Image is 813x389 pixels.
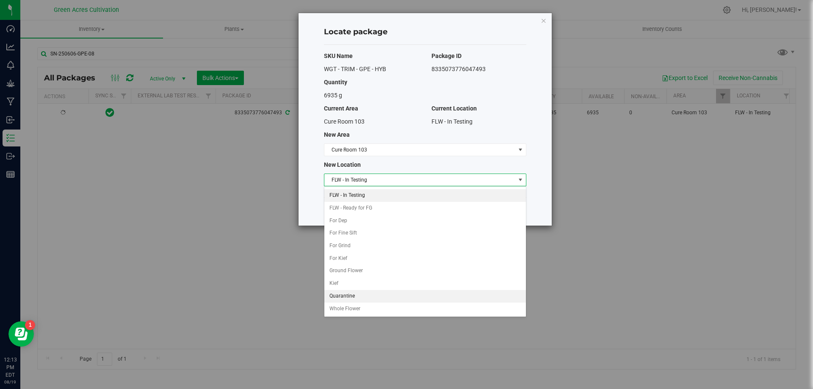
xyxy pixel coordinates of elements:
[324,303,526,315] li: Whole Flower
[324,105,358,112] span: Current Area
[324,290,526,303] li: Quarantine
[324,66,386,72] span: WGT - TRIM - GPE - HYB
[324,161,361,168] span: New Location
[324,227,526,240] li: For Fine Sift
[431,105,477,112] span: Current Location
[431,66,486,72] span: 8335073776047493
[25,320,35,330] iframe: Resource center unread badge
[8,321,34,347] iframe: Resource center
[515,144,525,156] span: select
[324,27,526,38] h4: Locate package
[324,215,526,227] li: For Dep
[324,265,526,277] li: Ground Flower
[324,79,347,86] span: Quantity
[431,118,473,125] span: FLW - In Testing
[324,92,342,99] span: 6935 g
[324,277,526,290] li: Kief
[324,131,350,138] span: New Area
[515,174,525,186] span: select
[324,118,365,125] span: Cure Room 103
[324,202,526,215] li: FLW - Ready for FG
[324,240,526,252] li: For Grind
[431,52,462,59] span: Package ID
[324,189,526,202] li: FLW - In Testing
[324,144,515,156] span: Cure Room 103
[324,174,515,186] span: FLW - In Testing
[324,52,353,59] span: SKU Name
[324,252,526,265] li: For Kief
